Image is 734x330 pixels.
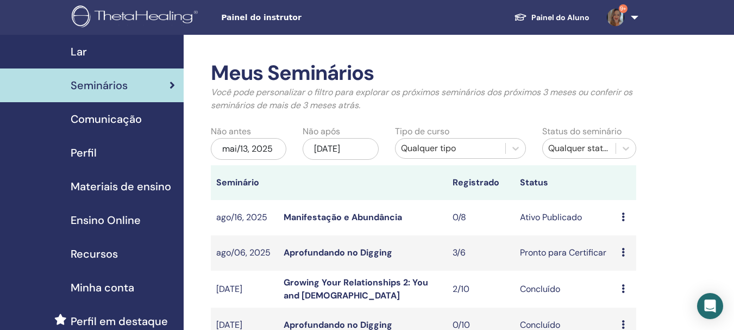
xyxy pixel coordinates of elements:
[71,313,168,329] span: Perfil em destaque
[607,9,624,26] img: default.jpg
[71,246,118,262] span: Recursos
[395,125,449,138] label: Tipo de curso
[71,43,87,60] span: Lar
[71,212,141,228] span: Ensino Online
[71,279,134,296] span: Minha conta
[211,235,278,271] td: ago/06, 2025
[303,138,378,160] div: [DATE]
[515,200,616,235] td: Ativo Publicado
[284,211,402,223] a: Manifestação e Abundância
[515,235,616,271] td: Pronto para Certificar
[71,145,97,161] span: Perfil
[542,125,622,138] label: Status do seminário
[619,4,628,13] span: 9+
[211,138,286,160] div: mai/13, 2025
[505,8,598,28] a: Painel do Aluno
[447,200,515,235] td: 0/8
[71,77,128,94] span: Seminários
[447,235,515,271] td: 3/6
[447,271,515,308] td: 2/10
[211,61,636,86] h2: Meus Seminários
[303,125,340,138] label: Não após
[71,111,142,127] span: Comunicação
[548,142,610,155] div: Qualquer status
[221,12,384,23] span: Painel do instrutor
[284,247,392,258] a: Aprofundando no Digging
[284,277,428,301] a: Growing Your Relationships 2: You and [DEMOGRAPHIC_DATA]
[211,86,636,112] p: Você pode personalizar o filtro para explorar os próximos seminários dos próximos 3 meses ou conf...
[447,165,515,200] th: Registrado
[71,178,171,195] span: Materiais de ensino
[211,165,278,200] th: Seminário
[211,125,251,138] label: Não antes
[697,293,723,319] div: Open Intercom Messenger
[514,13,527,22] img: graduation-cap-white.svg
[211,200,278,235] td: ago/16, 2025
[515,165,616,200] th: Status
[72,5,202,30] img: logo.png
[211,271,278,308] td: [DATE]
[515,271,616,308] td: Concluído
[401,142,500,155] div: Qualquer tipo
